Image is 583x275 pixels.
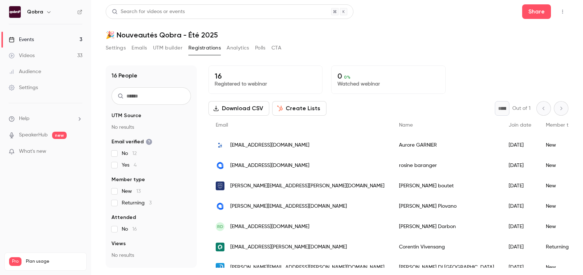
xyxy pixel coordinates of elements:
div: [DATE] [501,196,539,216]
div: [DATE] [501,135,539,155]
span: [EMAIL_ADDRESS][PERSON_NAME][DOMAIN_NAME] [230,243,347,251]
span: Referrer [111,266,132,274]
span: Help [19,115,30,123]
img: caravenue.com [216,182,224,190]
div: Corentin Vivensang [392,237,501,257]
div: Videos [9,52,35,59]
span: 13 [136,189,141,194]
p: 16 [215,72,316,80]
span: [PERSON_NAME][EMAIL_ADDRESS][PERSON_NAME][DOMAIN_NAME] [230,182,384,190]
span: 12 [132,151,137,156]
h1: 🎉 Nouveautés Qobra - Été 2025 [106,31,568,39]
span: Join date [509,123,531,128]
span: Member type [111,176,145,183]
p: Registered to webinar [215,80,316,88]
span: new [52,132,67,139]
button: Registrations [188,42,221,54]
span: Views [111,240,126,247]
span: 16 [132,227,137,232]
span: 4 [134,163,137,168]
button: Emails [132,42,147,54]
img: doctolib.com [216,263,224,272]
h1: 16 People [111,71,137,80]
button: Settings [106,42,126,54]
div: Search for videos or events [112,8,185,16]
button: CTA [271,42,281,54]
img: autosphere.fr [216,202,224,211]
div: [DATE] [501,176,539,196]
span: [PERSON_NAME][EMAIL_ADDRESS][PERSON_NAME][DOMAIN_NAME] [230,264,384,271]
div: [PERSON_NAME] Darbon [392,216,501,237]
div: rosine baranger [392,155,501,176]
span: Email [216,123,228,128]
p: Out of 1 [512,105,531,112]
span: [EMAIL_ADDRESS][DOMAIN_NAME] [230,162,309,170]
div: Aurore GARNIER [392,135,501,155]
span: No [122,226,137,233]
img: autosphere.fr [216,161,224,170]
span: Name [399,123,413,128]
button: Create Lists [272,101,326,116]
div: [DATE] [501,155,539,176]
span: Returning [122,199,152,207]
div: Audience [9,68,41,75]
div: [PERSON_NAME] Piovano [392,196,501,216]
p: 0 [337,72,439,80]
p: Watched webinar [337,80,439,88]
span: Pro [9,257,21,266]
span: New [122,188,141,195]
span: [PERSON_NAME][EMAIL_ADDRESS][DOMAIN_NAME] [230,203,347,210]
div: [DATE] [501,237,539,257]
img: pretto.fr [216,243,224,251]
span: What's new [19,148,46,155]
div: Settings [9,84,38,91]
a: SpeakerHub [19,131,48,139]
span: 3 [149,200,152,206]
span: Yes [122,162,137,169]
span: [EMAIL_ADDRESS][DOMAIN_NAME] [230,223,309,231]
div: [DATE] [501,216,539,237]
span: [EMAIL_ADDRESS][DOMAIN_NAME] [230,142,309,149]
h6: Qobra [27,8,43,16]
div: [PERSON_NAME] boutet [392,176,501,196]
span: RD [217,223,223,230]
p: No results [111,252,191,259]
img: Qobra [9,6,21,18]
li: help-dropdown-opener [9,115,82,123]
span: No [122,150,137,157]
button: UTM builder [153,42,183,54]
span: Plan usage [26,259,82,264]
span: Email verified [111,138,152,146]
button: Analytics [227,42,249,54]
img: collectifenergie.com [216,141,224,150]
button: Polls [255,42,266,54]
div: Events [9,36,34,43]
span: 0 % [344,75,351,80]
span: UTM Source [111,112,141,119]
p: No results [111,124,191,131]
button: Download CSV [208,101,269,116]
span: Attended [111,214,136,221]
button: Share [522,4,551,19]
span: Member type [546,123,577,128]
